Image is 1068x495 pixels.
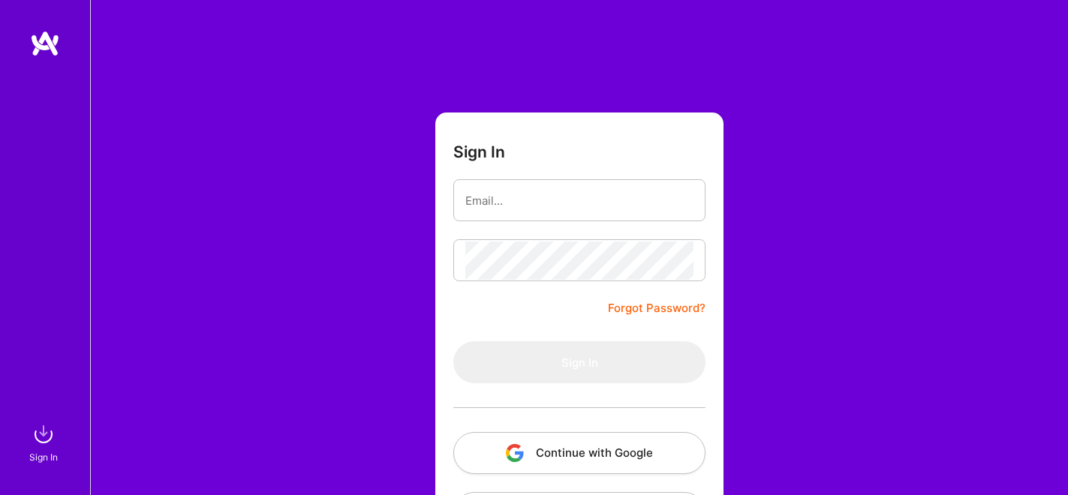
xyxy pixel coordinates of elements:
a: Forgot Password? [608,299,705,317]
input: Email... [465,181,693,220]
h3: Sign In [453,142,505,161]
img: logo [30,30,60,57]
button: Continue with Google [453,432,705,474]
a: sign inSign In [32,419,59,465]
div: Sign In [29,449,58,465]
img: icon [506,444,524,462]
button: Sign In [453,341,705,383]
img: sign in [29,419,59,449]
